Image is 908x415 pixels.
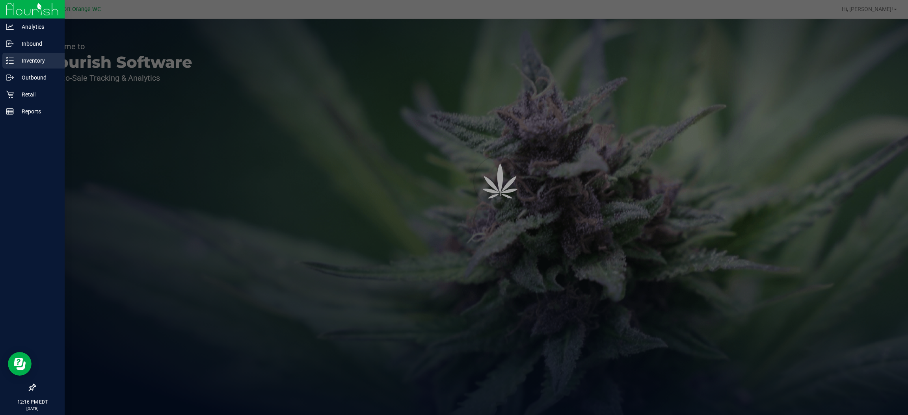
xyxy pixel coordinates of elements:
iframe: Resource center [8,352,32,376]
p: Analytics [14,22,61,31]
inline-svg: Retail [6,91,14,98]
p: 12:16 PM EDT [4,398,61,406]
p: Inbound [14,39,61,48]
inline-svg: Reports [6,107,14,115]
p: Inventory [14,56,61,65]
inline-svg: Analytics [6,23,14,31]
inline-svg: Outbound [6,74,14,82]
p: Reports [14,107,61,116]
p: [DATE] [4,406,61,411]
p: Retail [14,90,61,99]
p: Outbound [14,73,61,82]
inline-svg: Inventory [6,57,14,65]
inline-svg: Inbound [6,40,14,48]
